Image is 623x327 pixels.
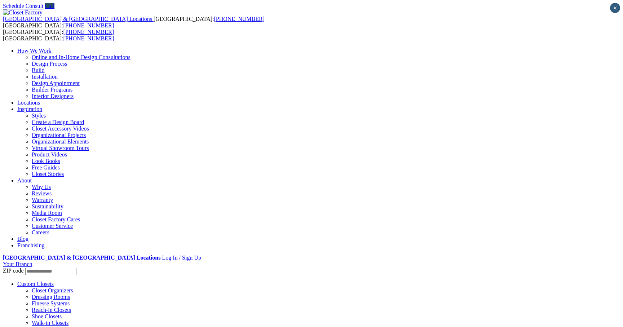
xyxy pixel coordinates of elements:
a: [PHONE_NUMBER] [63,29,114,35]
a: Locations [17,100,40,106]
a: Schedule Consult [3,3,43,9]
a: Build [32,67,45,73]
span: [GEOGRAPHIC_DATA]: [GEOGRAPHIC_DATA]: [3,29,114,41]
a: [PHONE_NUMBER] [63,22,114,28]
a: Careers [32,229,49,235]
img: Closet Factory [3,9,43,16]
a: Media Room [32,210,62,216]
a: Organizational Elements [32,138,89,145]
a: Virtual Showroom Tours [32,145,89,151]
a: Log In / Sign Up [162,255,201,261]
a: Interior Designers [32,93,74,99]
a: Blog [17,236,28,242]
a: Inspiration [17,106,42,112]
a: About [17,177,32,184]
a: Shoe Closets [32,313,62,319]
a: Walk-in Closets [32,320,69,326]
a: Why Us [32,184,51,190]
input: Enter your Zip code [25,268,76,275]
button: Close [610,3,620,13]
a: [GEOGRAPHIC_DATA] & [GEOGRAPHIC_DATA] Locations [3,16,154,22]
span: ZIP code [3,268,24,274]
a: Call [45,3,54,9]
a: Look Books [32,158,60,164]
a: Finesse Systems [32,300,70,306]
a: Organizational Projects [32,132,86,138]
a: [GEOGRAPHIC_DATA] & [GEOGRAPHIC_DATA] Locations [3,255,160,261]
a: Design Appointment [32,80,80,86]
a: Online and In-Home Design Consultations [32,54,131,60]
a: Franchising [17,242,45,248]
a: Sustainability [32,203,63,209]
a: Customer Service [32,223,73,229]
a: Closet Accessory Videos [32,125,89,132]
a: How We Work [17,48,52,54]
a: Reach-in Closets [32,307,71,313]
span: [GEOGRAPHIC_DATA] & [GEOGRAPHIC_DATA] Locations [3,16,152,22]
a: Styles [32,112,46,119]
a: Design Process [32,61,67,67]
a: Reviews [32,190,52,196]
a: Closet Factory Cares [32,216,80,222]
a: Builder Programs [32,87,72,93]
a: Your Branch [3,261,32,267]
a: [PHONE_NUMBER] [214,16,264,22]
a: Dressing Rooms [32,294,70,300]
a: Warranty [32,197,53,203]
a: [PHONE_NUMBER] [63,35,114,41]
a: Create a Design Board [32,119,84,125]
a: Free Guides [32,164,60,171]
a: Closet Stories [32,171,64,177]
a: Closet Organizers [32,287,73,293]
a: Custom Closets [17,281,54,287]
a: Product Videos [32,151,67,158]
span: [GEOGRAPHIC_DATA]: [GEOGRAPHIC_DATA]: [3,16,265,28]
a: Installation [32,74,58,80]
